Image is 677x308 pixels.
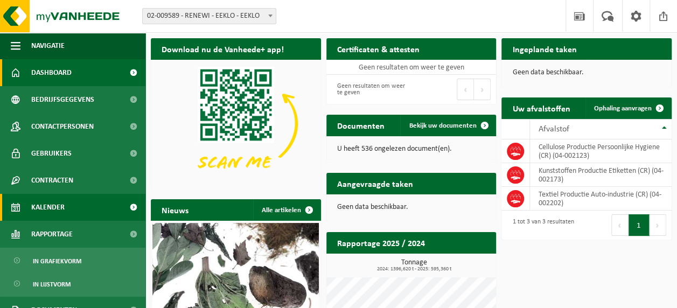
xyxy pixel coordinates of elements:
button: Next [474,79,491,100]
h2: Aangevraagde taken [326,173,424,194]
p: Geen data beschikbaar. [337,204,486,211]
span: 02-009589 - RENEWI - EEKLO - EEKLO [142,8,276,24]
button: Next [650,214,666,236]
h2: Certificaten & attesten [326,38,430,59]
h2: Ingeplande taken [501,38,587,59]
p: U heeft 536 ongelezen document(en). [337,145,486,153]
div: Geen resultaten om weer te geven [332,78,406,101]
h2: Nieuws [151,199,199,220]
td: Kunststoffen Productie Etiketten (CR) (04-002173) [530,163,672,187]
h2: Documenten [326,115,395,136]
a: In grafiekvorm [3,250,143,271]
a: Ophaling aanvragen [585,97,671,119]
span: Afvalstof [538,125,569,134]
span: Navigatie [31,32,65,59]
img: Download de VHEPlus App [151,60,321,187]
span: Contactpersonen [31,113,94,140]
a: In lijstvorm [3,274,143,294]
td: Cellulose Productie Persoonlijke Hygiene (CR) (04-002123) [530,139,672,163]
span: Kalender [31,194,65,221]
span: Contracten [31,167,73,194]
span: Dashboard [31,59,72,86]
span: 2024: 1396,620 t - 2025: 595,360 t [332,267,497,272]
a: Bekijk uw documenten [400,115,495,136]
h2: Download nu de Vanheede+ app! [151,38,295,59]
span: Bekijk uw documenten [409,122,476,129]
td: Geen resultaten om weer te geven [326,60,497,75]
span: 02-009589 - RENEWI - EEKLO - EEKLO [143,9,276,24]
a: Alle artikelen [253,199,320,221]
span: Ophaling aanvragen [594,105,652,112]
span: Rapportage [31,221,73,248]
h3: Tonnage [332,259,497,272]
span: Gebruikers [31,140,72,167]
button: Previous [457,79,474,100]
button: 1 [629,214,650,236]
p: Geen data beschikbaar. [512,69,661,76]
h2: Uw afvalstoffen [501,97,581,118]
a: Bekijk rapportage [416,253,495,275]
span: In grafiekvorm [33,251,81,271]
td: Textiel Productie Auto-industrie (CR) (04-002202) [530,187,672,211]
div: 1 tot 3 van 3 resultaten [507,213,574,237]
h2: Rapportage 2025 / 2024 [326,232,436,253]
button: Previous [611,214,629,236]
span: Bedrijfsgegevens [31,86,94,113]
span: In lijstvorm [33,274,71,295]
